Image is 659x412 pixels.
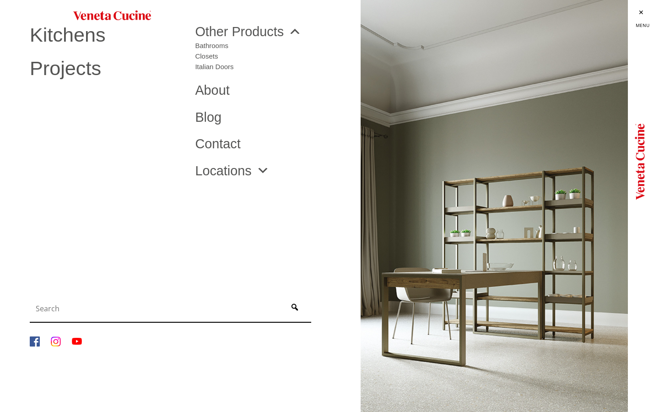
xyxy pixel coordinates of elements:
[32,299,281,318] input: Search
[30,336,40,347] img: Facebook
[30,25,181,45] a: Kitchens
[72,336,82,347] img: YouTube
[195,111,346,124] a: Blog
[195,49,233,60] a: Closets
[195,25,302,38] a: Other Products
[635,120,645,202] img: Logo
[51,336,61,347] img: Instagram
[73,9,151,22] img: Veneta Cucine USA
[195,164,269,178] a: Locations
[195,84,346,97] a: About
[30,59,181,78] a: Projects
[195,137,346,151] a: Contact
[195,38,233,49] a: Bathrooms
[195,60,233,70] a: Italian Doors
